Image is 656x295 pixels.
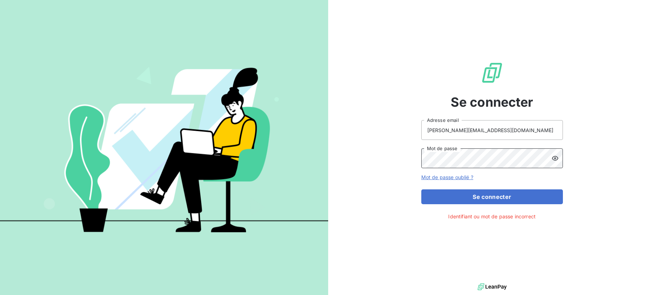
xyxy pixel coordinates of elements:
button: Se connecter [421,189,563,204]
span: Identifiant ou mot de passe incorrect [448,213,536,220]
img: Logo LeanPay [481,61,503,84]
span: Se connecter [451,93,534,112]
input: placeholder [421,120,563,140]
a: Mot de passe oublié ? [421,174,473,180]
img: logo [478,282,507,292]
